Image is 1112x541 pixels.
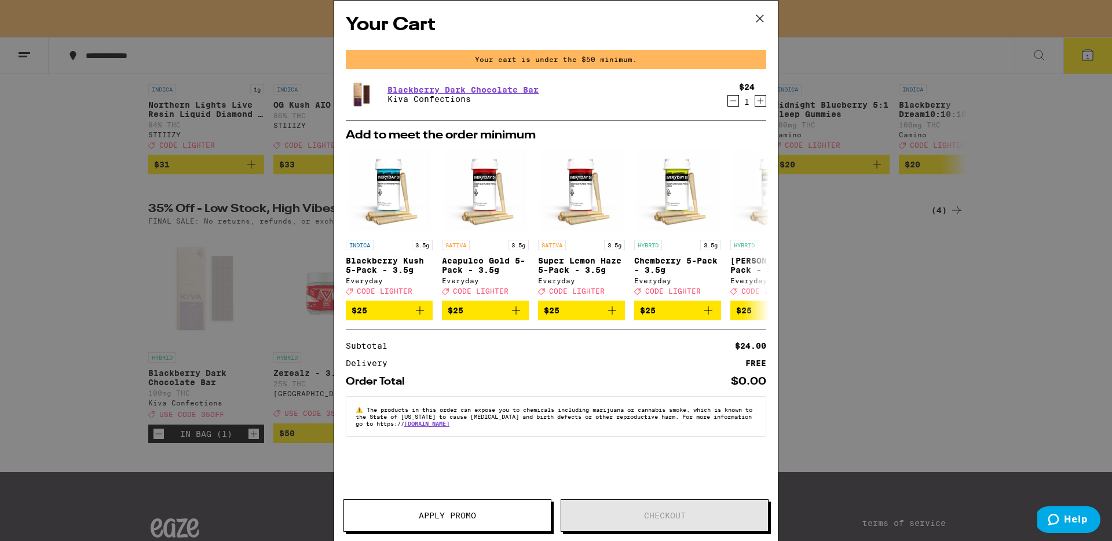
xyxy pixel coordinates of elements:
button: Add to bag [634,301,721,320]
p: [PERSON_NAME] 5-Pack - 3.5g [730,256,817,275]
h2: Add to meet the order minimum [346,130,766,141]
img: Kiva Confections - Blackberry Dark Chocolate Bar [346,78,378,111]
div: Your cart is under the $50 minimum. [346,50,766,69]
div: Everyday [442,277,529,284]
p: 3.5g [508,240,529,250]
div: $24.00 [735,342,766,350]
div: Order Total [346,376,413,387]
div: Subtotal [346,342,396,350]
a: [DOMAIN_NAME] [404,420,449,427]
span: CODE LIGHTER [645,287,701,295]
button: Add to bag [442,301,529,320]
button: Checkout [561,499,769,532]
a: Open page for Super Lemon Haze 5-Pack - 3.5g from Everyday [538,147,625,301]
img: Everyday - Super Lemon Haze 5-Pack - 3.5g [538,147,625,234]
a: Open page for Acapulco Gold 5-Pack - 3.5g from Everyday [442,147,529,301]
span: Checkout [644,511,686,520]
img: Everyday - Papaya Kush 5-Pack - 3.5g [730,147,817,234]
img: Everyday - Chemberry 5-Pack - 3.5g [634,147,721,234]
p: 3.5g [700,240,721,250]
span: Apply Promo [419,511,476,520]
p: Kiva Confections [387,94,539,104]
div: Delivery [346,359,396,367]
p: HYBRID [634,240,662,250]
button: Add to bag [346,301,433,320]
a: Open page for Chemberry 5-Pack - 3.5g from Everyday [634,147,721,301]
button: Apply Promo [343,499,551,532]
span: ⚠️ [356,406,367,413]
p: HYBRID [730,240,758,250]
img: Everyday - Blackberry Kush 5-Pack - 3.5g [346,147,433,234]
p: 3.5g [604,240,625,250]
span: CODE LIGHTER [453,287,509,295]
span: $25 [544,306,559,315]
h2: Your Cart [346,12,766,38]
div: $24 [739,82,755,92]
p: Super Lemon Haze 5-Pack - 3.5g [538,256,625,275]
span: CODE LIGHTER [741,287,797,295]
button: Decrement [727,95,739,107]
button: Increment [755,95,766,107]
p: Acapulco Gold 5-Pack - 3.5g [442,256,529,275]
button: Add to bag [538,301,625,320]
img: Everyday - Acapulco Gold 5-Pack - 3.5g [442,147,529,234]
span: CODE LIGHTER [549,287,605,295]
span: $25 [352,306,367,315]
p: Blackberry Kush 5-Pack - 3.5g [346,256,433,275]
button: Add to bag [730,301,817,320]
div: Everyday [730,277,817,284]
div: 1 [739,97,755,107]
div: FREE [745,359,766,367]
div: Everyday [634,277,721,284]
span: $25 [448,306,463,315]
div: $0.00 [731,376,766,387]
span: $25 [736,306,752,315]
p: 3.5g [412,240,433,250]
span: CODE LIGHTER [357,287,412,295]
p: SATIVA [442,240,470,250]
a: Open page for Papaya Kush 5-Pack - 3.5g from Everyday [730,147,817,301]
div: Everyday [538,277,625,284]
p: Chemberry 5-Pack - 3.5g [634,256,721,275]
div: Everyday [346,277,433,284]
iframe: Opens a widget where you can find more information [1037,506,1100,535]
span: The products in this order can expose you to chemicals including marijuana or cannabis smoke, whi... [356,406,752,427]
p: SATIVA [538,240,566,250]
a: Open page for Blackberry Kush 5-Pack - 3.5g from Everyday [346,147,433,301]
a: Blackberry Dark Chocolate Bar [387,85,539,94]
span: $25 [640,306,656,315]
